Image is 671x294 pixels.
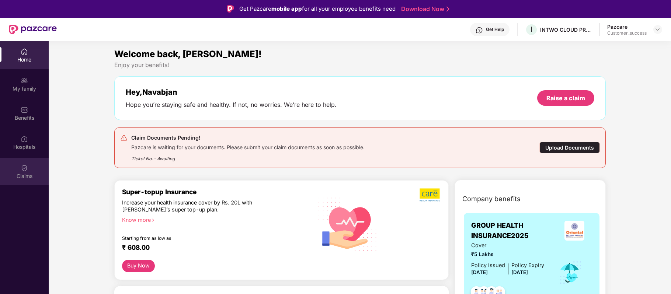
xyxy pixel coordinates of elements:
div: Get Help [486,27,504,32]
div: Pazcare is waiting for your documents. Please submit your claim documents as soon as possible. [131,142,365,151]
span: [DATE] [471,269,488,275]
div: ₹ 608.00 [122,244,301,252]
div: Starting from as low as [122,235,277,241]
a: Download Now [401,5,447,13]
img: New Pazcare Logo [9,25,57,34]
img: b5dec4f62d2307b9de63beb79f102df3.png [420,188,441,202]
div: Hey, Navabjan [126,88,337,97]
span: Cover [471,241,544,250]
img: svg+xml;base64,PHN2ZyBpZD0iSGVscC0zMngzMiIgeG1sbnM9Imh0dHA6Ly93d3cudzMub3JnLzIwMDAvc3ZnIiB3aWR0aD... [476,27,483,34]
span: I [531,25,532,34]
div: Increase your health insurance cover by Rs. 20L with [PERSON_NAME]’s super top-up plan. [122,199,276,213]
span: Company benefits [462,194,521,204]
img: svg+xml;base64,PHN2ZyBpZD0iQ2xhaW0iIHhtbG5zPSJodHRwOi8vd3d3LnczLm9yZy8yMDAwL3N2ZyIgd2lkdGg9IjIwIi... [21,164,28,172]
span: GROUP HEALTH INSURANCE2025 [471,220,557,241]
img: svg+xml;base64,PHN2ZyB4bWxucz0iaHR0cDovL3d3dy53My5vcmcvMjAwMC9zdmciIHhtbG5zOnhsaW5rPSJodHRwOi8vd3... [313,188,383,259]
span: ₹5 Lakhs [471,251,544,258]
div: Enjoy your benefits! [114,61,606,69]
img: insurerLogo [564,221,584,241]
img: svg+xml;base64,PHN2ZyBpZD0iQmVuZWZpdHMiIHhtbG5zPSJodHRwOi8vd3d3LnczLm9yZy8yMDAwL3N2ZyIgd2lkdGg9Ij... [21,106,28,113]
div: INTWO CLOUD PRIVATE LIMITED [540,26,592,33]
img: svg+xml;base64,PHN2ZyBpZD0iRHJvcGRvd24tMzJ4MzIiIHhtbG5zPSJodHRwOi8vd3d3LnczLm9yZy8yMDAwL3N2ZyIgd2... [655,27,661,32]
div: Know more [122,216,304,221]
img: Stroke [446,5,449,13]
div: Claim Documents Pending! [131,133,365,142]
img: svg+xml;base64,PHN2ZyB3aWR0aD0iMjAiIGhlaWdodD0iMjAiIHZpZXdCb3g9IjAgMCAyMCAyMCIgZmlsbD0ibm9uZSIgeG... [21,77,28,84]
div: Get Pazcare for all your employee benefits need [239,4,396,13]
div: Super-topup Insurance [122,188,308,196]
img: svg+xml;base64,PHN2ZyBpZD0iSG9tZSIgeG1sbnM9Imh0dHA6Ly93d3cudzMub3JnLzIwMDAvc3ZnIiB3aWR0aD0iMjAiIG... [21,48,28,55]
img: icon [558,260,582,285]
img: Logo [227,5,234,13]
img: svg+xml;base64,PHN2ZyBpZD0iSG9zcGl0YWxzIiB4bWxucz0iaHR0cDovL3d3dy53My5vcmcvMjAwMC9zdmciIHdpZHRoPS... [21,135,28,143]
span: right [151,218,155,222]
div: Policy Expiry [511,261,544,270]
img: svg+xml;base64,PHN2ZyB4bWxucz0iaHR0cDovL3d3dy53My5vcmcvMjAwMC9zdmciIHdpZHRoPSIyNCIgaGVpZ2h0PSIyNC... [120,134,128,141]
div: Customer_success [607,30,647,36]
span: Welcome back, [PERSON_NAME]! [114,49,262,59]
div: Ticket No. - Awaiting [131,151,365,162]
div: Hope you’re staying safe and healthy. If not, no worries. We’re here to help. [126,101,337,109]
div: Policy issued [471,261,505,270]
span: [DATE] [511,269,528,275]
strong: mobile app [271,5,302,12]
div: Raise a claim [546,94,585,102]
div: Upload Documents [539,142,600,153]
div: Pazcare [607,23,647,30]
button: Buy Now [122,260,155,272]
